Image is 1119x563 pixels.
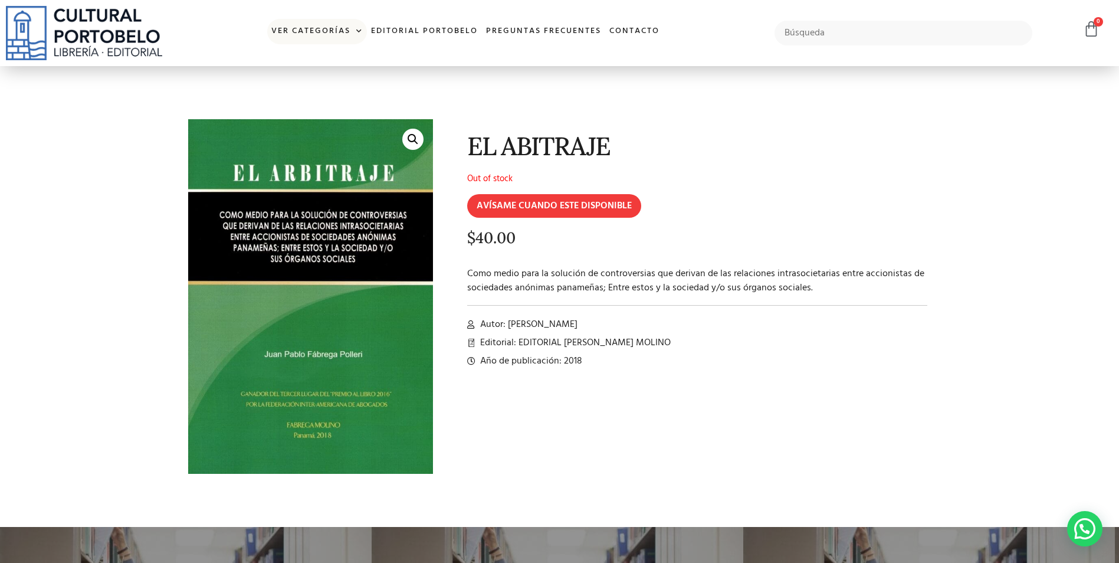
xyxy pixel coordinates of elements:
input: Búsqueda [775,21,1032,45]
span: $ [467,228,475,247]
a: Editorial Portobelo [367,19,482,44]
input: AVÍSAME CUANDO ESTE DISPONIBLE [467,194,641,218]
a: Ver Categorías [267,19,367,44]
a: 0 [1083,21,1100,38]
a: Contacto [605,19,664,44]
a: Preguntas frecuentes [482,19,605,44]
span: Año de publicación: 2018 [477,354,582,368]
span: 0 [1094,17,1103,27]
p: Out of stock [467,172,928,186]
p: Como medio para la solución de controversias que derivan de las relaciones intrasocietarias entre... [467,267,928,295]
div: Contactar por WhatsApp [1067,511,1102,546]
a: 🔍 [402,129,424,150]
bdi: 40.00 [467,228,516,247]
h1: EL ABITRAJE [467,132,928,160]
span: Autor: [PERSON_NAME] [477,317,577,332]
span: Editorial: EDITORIAL [PERSON_NAME] MOLINO [477,336,671,350]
